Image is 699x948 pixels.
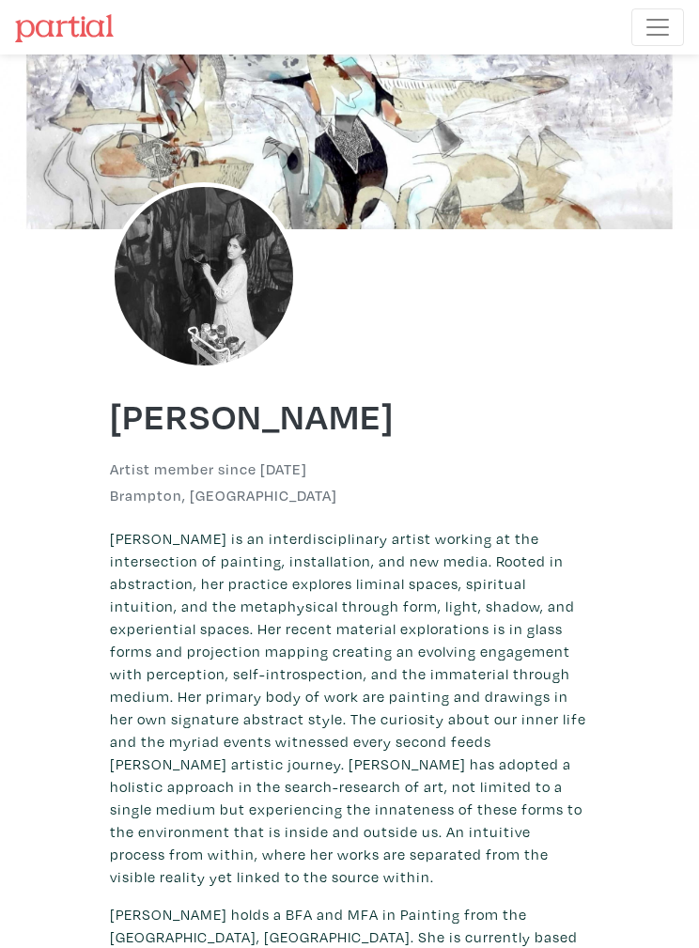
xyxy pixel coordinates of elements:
[110,182,298,370] img: phpThumb.php
[110,527,589,888] p: [PERSON_NAME] is an interdisciplinary artist working at the intersection of painting, installatio...
[110,460,307,478] h6: Artist member since [DATE]
[631,8,684,46] button: Toggle navigation
[110,393,589,438] h1: [PERSON_NAME]
[110,487,589,505] h6: Brampton, [GEOGRAPHIC_DATA]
